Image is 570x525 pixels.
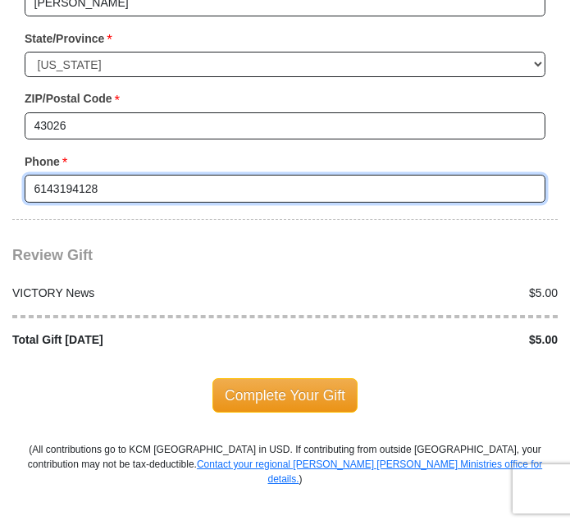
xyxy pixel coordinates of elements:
[25,442,545,486] p: (All contributions go to KCM [GEOGRAPHIC_DATA] in USD. If contributing from outside [GEOGRAPHIC_D...
[197,459,542,485] a: Contact your regional [PERSON_NAME] [PERSON_NAME] Ministries office for details.
[285,331,567,349] div: $5.00
[25,27,104,50] strong: State/Province
[25,150,60,173] strong: Phone
[4,331,285,349] div: Total Gift [DATE]
[25,87,112,110] strong: ZIP/Postal Code
[12,247,93,263] span: Review Gift
[4,285,285,302] div: VICTORY News
[285,285,567,302] div: $5.00
[212,378,358,413] span: Complete Your Gift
